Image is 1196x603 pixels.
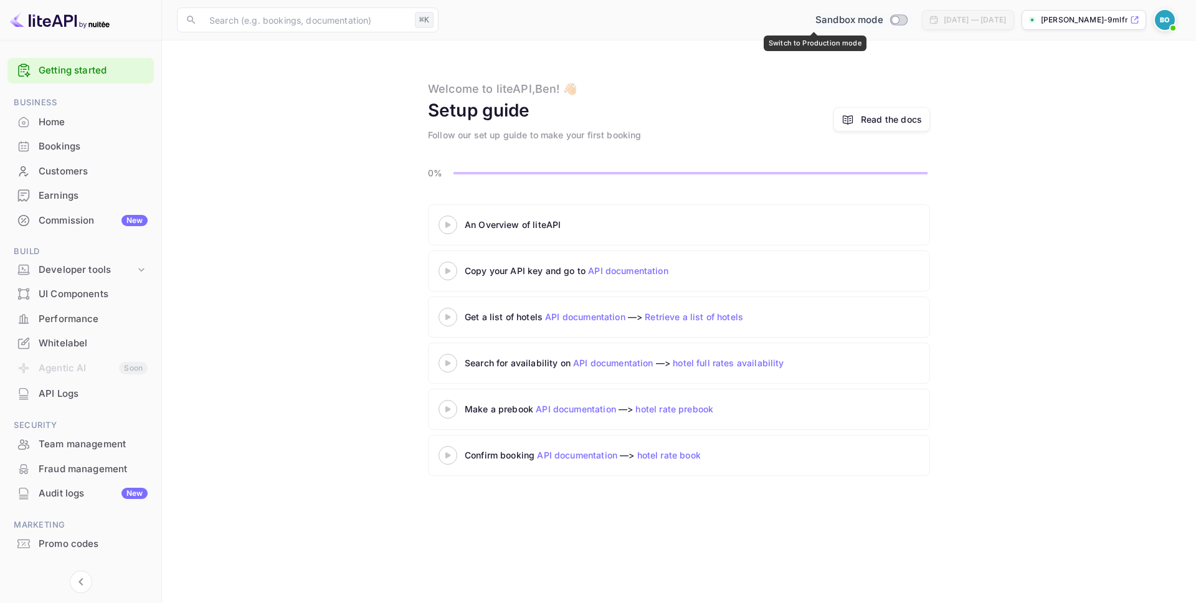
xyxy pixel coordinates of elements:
[39,487,148,501] div: Audit logs
[7,482,154,506] div: Audit logsNew
[7,159,154,184] div: Customers
[815,13,883,27] span: Sandbox mode
[7,532,154,555] a: Promo codes
[7,282,154,305] a: UI Components
[39,189,148,203] div: Earnings
[7,432,154,457] div: Team management
[7,532,154,556] div: Promo codes
[7,307,154,330] a: Performance
[121,488,148,499] div: New
[10,10,110,30] img: LiteAPI logo
[7,209,154,233] div: CommissionNew
[121,215,148,226] div: New
[673,358,784,368] a: hotel full rates availability
[7,457,154,482] div: Fraud management
[39,214,148,228] div: Commission
[39,164,148,179] div: Customers
[39,287,148,301] div: UI Components
[428,166,450,179] p: 0%
[7,184,154,207] a: Earnings
[39,537,148,551] div: Promo codes
[635,404,713,414] a: hotel rate prebook
[7,457,154,480] a: Fraud management
[428,97,530,123] div: Setup guide
[7,331,154,356] div: Whitelabel
[545,311,625,322] a: API documentation
[7,245,154,259] span: Build
[7,184,154,208] div: Earnings
[764,36,866,51] div: Switch to Production mode
[7,159,154,183] a: Customers
[1155,10,1175,30] img: Ben Olsen
[588,265,668,276] a: API documentation
[573,358,653,368] a: API documentation
[7,282,154,306] div: UI Components
[7,382,154,405] a: API Logs
[39,387,148,401] div: API Logs
[428,80,577,97] div: Welcome to liteAPI, Ben ! 👋🏻
[7,110,154,135] div: Home
[7,382,154,406] div: API Logs
[39,263,135,277] div: Developer tools
[536,404,616,414] a: API documentation
[7,307,154,331] div: Performance
[465,449,776,462] div: Confirm booking —>
[7,419,154,432] span: Security
[39,336,148,351] div: Whitelabel
[810,13,912,27] div: Switch to Production mode
[7,518,154,532] span: Marketing
[833,107,930,131] a: Read the docs
[202,7,410,32] input: Search (e.g. bookings, documentation)
[7,432,154,455] a: Team management
[39,437,148,452] div: Team management
[7,209,154,232] a: CommissionNew
[465,402,776,415] div: Make a prebook —>
[465,218,776,231] div: An Overview of liteAPI
[39,64,148,78] a: Getting started
[39,140,148,154] div: Bookings
[465,356,901,369] div: Search for availability on —>
[465,264,776,277] div: Copy your API key and go to
[70,571,92,593] button: Collapse navigation
[537,450,617,460] a: API documentation
[39,312,148,326] div: Performance
[7,110,154,133] a: Home
[861,113,922,126] a: Read the docs
[7,96,154,110] span: Business
[1041,14,1127,26] p: [PERSON_NAME]-9mlfr.nuitee...
[39,462,148,477] div: Fraud management
[7,331,154,354] a: Whitelabel
[637,450,701,460] a: hotel rate book
[465,310,776,323] div: Get a list of hotels —>
[7,58,154,83] div: Getting started
[645,311,743,322] a: Retrieve a list of hotels
[39,115,148,130] div: Home
[7,482,154,505] a: Audit logsNew
[7,259,154,281] div: Developer tools
[7,135,154,158] a: Bookings
[428,128,642,141] div: Follow our set up guide to make your first booking
[7,135,154,159] div: Bookings
[415,12,434,28] div: ⌘K
[944,14,1006,26] div: [DATE] — [DATE]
